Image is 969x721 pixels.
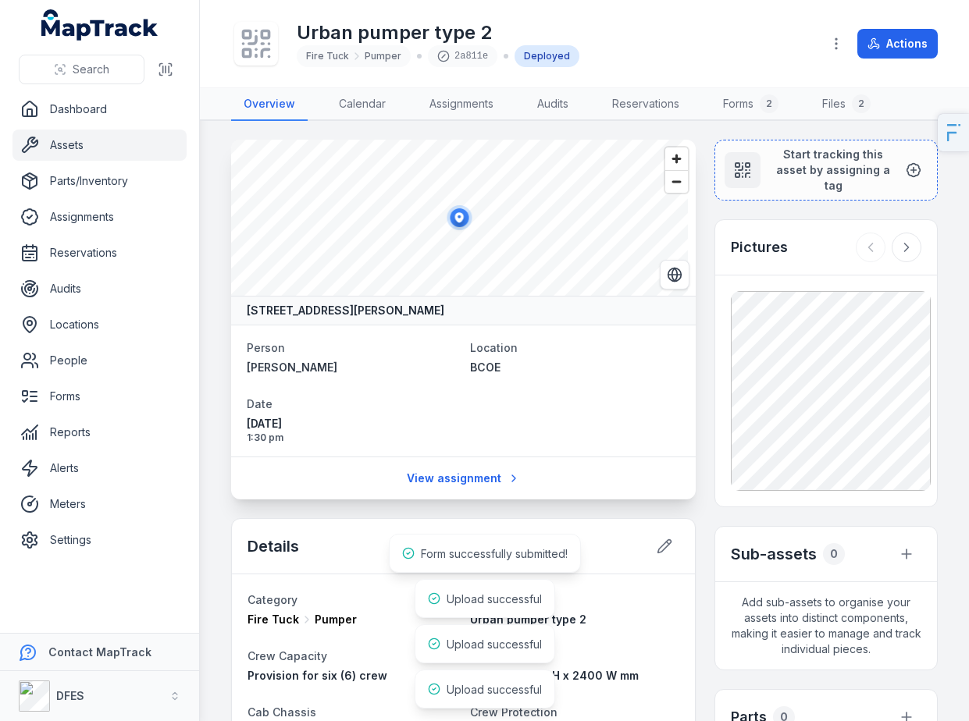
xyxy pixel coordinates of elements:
[247,432,458,444] span: 1:30 pm
[248,593,297,606] span: Category
[247,416,458,432] span: [DATE]
[247,397,273,410] span: Date
[12,165,187,197] a: Parts/Inventory
[231,140,688,296] canvas: Map
[421,547,568,560] span: Form successfully submitted!
[470,360,681,375] a: BCOE
[326,88,398,121] a: Calendar
[12,381,187,412] a: Forms
[447,638,542,651] span: Upload successful
[417,88,506,121] a: Assignments
[525,88,581,121] a: Audits
[248,669,387,682] span: Provision for six (6) crew
[12,201,187,233] a: Assignments
[12,130,187,161] a: Assets
[247,303,444,318] strong: [STREET_ADDRESS][PERSON_NAME]
[247,416,458,444] time: 14/10/2025, 1:30:35 pm
[247,341,285,354] span: Person
[823,543,845,565] div: 0
[447,683,542,696] span: Upload successful
[12,309,187,340] a: Locations
[12,94,187,125] a: Dashboard
[12,524,187,556] a: Settings
[12,345,187,376] a: People
[600,88,692,121] a: Reservations
[247,360,458,375] a: [PERSON_NAME]
[231,88,308,121] a: Overview
[306,50,349,62] span: Fire Tuck
[248,649,327,662] span: Crew Capacity
[397,463,530,493] a: View assignment
[297,20,579,45] h1: Urban pumper type 2
[515,45,579,67] div: Deployed
[470,669,639,682] span: 8010 L x 2974 H x 2400 W mm
[19,55,144,84] button: Search
[715,582,937,669] span: Add sub-assets to organise your assets into distinct components, making it easier to manage and t...
[731,543,817,565] h2: Sub-assets
[73,62,109,77] span: Search
[711,88,791,121] a: Forms2
[447,592,542,606] span: Upload successful
[248,612,299,627] span: Fire Tuck
[810,88,883,121] a: Files2
[56,689,84,702] strong: DFES
[428,45,497,67] div: 2a811e
[665,147,688,170] button: Zoom in
[41,9,159,41] a: MapTrack
[760,94,778,113] div: 2
[12,237,187,268] a: Reservations
[315,612,357,627] span: Pumper
[12,488,187,520] a: Meters
[12,273,187,304] a: Audits
[714,140,938,201] button: Start tracking this asset by assigning a tag
[365,50,401,62] span: Pumper
[248,705,316,719] span: Cab Chassis
[660,260,689,289] button: Switch to Satellite View
[470,613,586,626] span: Urban pumper type 2
[857,29,938,59] button: Actions
[12,453,187,484] a: Alerts
[852,94,871,113] div: 2
[48,645,151,659] strong: Contact MapTrack
[248,535,299,557] h2: Details
[470,360,501,374] span: BCOE
[773,147,893,194] span: Start tracking this asset by assigning a tag
[665,170,688,193] button: Zoom out
[470,705,558,719] span: Crew Protection
[731,236,788,258] h3: Pictures
[12,417,187,448] a: Reports
[470,341,518,354] span: Location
